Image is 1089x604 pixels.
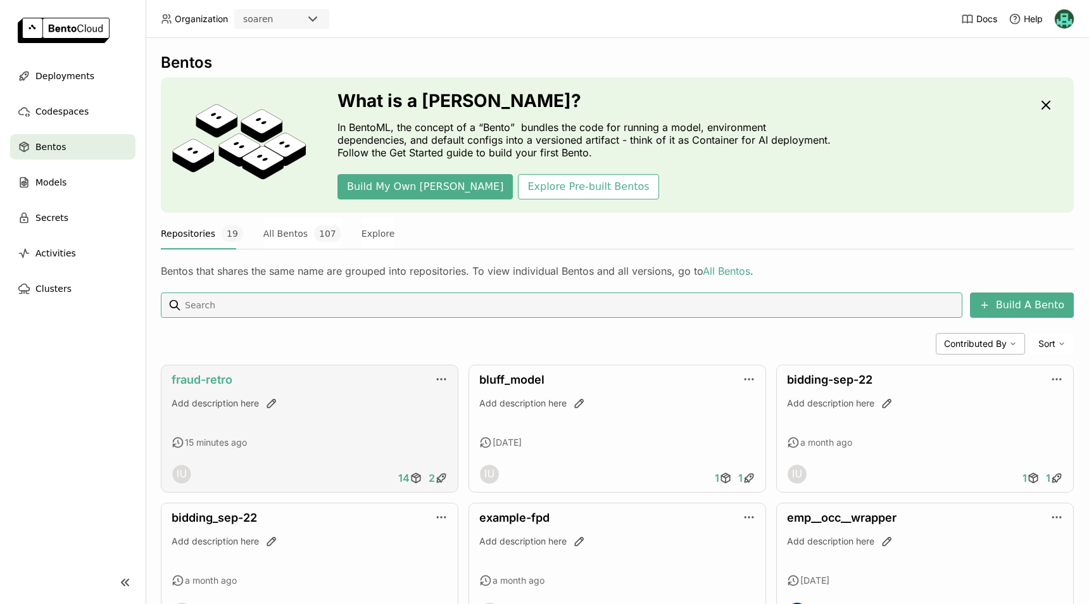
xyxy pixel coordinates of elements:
[314,225,341,242] span: 107
[787,511,897,524] a: emp__occ__wrapper
[35,281,72,296] span: Clusters
[10,134,135,160] a: Bentos
[35,68,94,84] span: Deployments
[479,511,550,524] a: example-fpd
[172,465,191,484] div: IU
[787,397,1063,410] div: Add description here
[10,63,135,89] a: Deployments
[10,99,135,124] a: Codespaces
[10,241,135,266] a: Activities
[337,91,838,111] h3: What is a [PERSON_NAME]?
[172,464,192,484] div: Internal User
[274,13,275,26] input: Selected soaren.
[172,373,232,386] a: fraud-retro
[172,511,257,524] a: bidding_sep-22
[787,464,807,484] div: Internal User
[10,170,135,195] a: Models
[263,218,341,249] button: All Bentos
[788,465,807,484] div: IU
[970,293,1074,318] button: Build A Bento
[429,472,435,484] span: 2
[518,174,658,199] button: Explore Pre-built Bentos
[161,218,243,249] button: Repositories
[1024,13,1043,25] span: Help
[172,397,448,410] div: Add description here
[398,472,410,484] span: 14
[800,437,852,448] span: a month ago
[161,53,1074,72] div: Bentos
[735,465,759,491] a: 1
[1038,338,1055,349] span: Sort
[712,465,735,491] a: 1
[944,338,1007,349] span: Contributed By
[10,276,135,301] a: Clusters
[337,174,513,199] button: Build My Own [PERSON_NAME]
[35,104,89,119] span: Codespaces
[243,13,273,25] div: soaren
[35,246,76,261] span: Activities
[171,103,307,187] img: cover onboarding
[479,373,544,386] a: bluff_model
[703,265,750,277] a: All Bentos
[222,225,243,242] span: 19
[1009,13,1043,25] div: Help
[35,210,68,225] span: Secrets
[1043,465,1066,491] a: 1
[1023,472,1027,484] span: 1
[425,465,451,491] a: 2
[362,218,395,249] button: Explore
[172,535,448,548] div: Add description here
[185,437,247,448] span: 15 minutes ago
[35,175,66,190] span: Models
[480,465,499,484] div: IU
[185,575,237,586] span: a month ago
[715,472,719,484] span: 1
[18,18,110,43] img: logo
[479,535,755,548] div: Add description here
[395,465,425,491] a: 14
[787,535,1063,548] div: Add description here
[1046,472,1050,484] span: 1
[738,472,743,484] span: 1
[479,397,755,410] div: Add description here
[493,437,522,448] span: [DATE]
[493,575,544,586] span: a month ago
[479,464,500,484] div: Internal User
[161,265,1074,277] div: Bentos that shares the same name are grouped into repositories. To view individual Bentos and all...
[787,373,872,386] a: bidding-sep-22
[184,295,957,315] input: Search
[1019,465,1043,491] a: 1
[1055,9,1074,28] img: Nhan Le
[10,205,135,230] a: Secrets
[337,121,838,159] p: In BentoML, the concept of a “Bento” bundles the code for running a model, environment dependenci...
[976,13,997,25] span: Docs
[936,333,1025,355] div: Contributed By
[1030,333,1074,355] div: Sort
[175,13,228,25] span: Organization
[800,575,829,586] span: [DATE]
[961,13,997,25] a: Docs
[35,139,66,154] span: Bentos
